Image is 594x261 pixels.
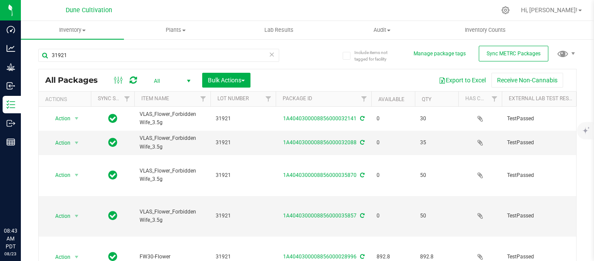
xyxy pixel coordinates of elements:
[7,63,15,71] inline-svg: Grow
[509,95,577,102] a: External Lab Test Result
[283,254,357,260] a: 1A4040300008856000028996
[420,212,453,220] span: 50
[7,44,15,53] inline-svg: Analytics
[453,26,517,34] span: Inventory Counts
[414,50,466,58] button: Manage package tags
[420,139,453,147] span: 35
[507,139,584,147] span: TestPassed
[354,49,398,62] span: Include items not tagged for facility
[521,7,577,14] span: Hi, [PERSON_NAME]!
[71,137,82,149] span: select
[377,171,410,180] span: 0
[357,92,371,106] a: Filter
[98,95,131,102] a: Sync Status
[378,96,404,102] a: Available
[487,92,502,106] a: Filter
[283,213,357,219] a: 1A4040300008856000035857
[331,26,433,34] span: Audit
[21,21,124,39] a: Inventory
[227,21,330,39] a: Lab Results
[269,49,275,60] span: Clear
[359,213,364,219] span: Sync from Compliance System
[487,51,541,57] span: Sync METRC Packages
[71,112,82,125] span: select
[140,167,205,183] span: VLAS_Flower_Forbidden Wife_3.5g
[7,138,15,146] inline-svg: Reports
[261,92,276,106] a: Filter
[500,6,511,14] div: Manage settings
[141,95,169,102] a: Item Name
[7,25,15,34] inline-svg: Dashboard
[574,92,589,106] a: Filter
[253,26,305,34] span: Lab Results
[7,119,15,128] inline-svg: Outbound
[377,253,410,261] span: 892.8
[21,26,124,34] span: Inventory
[377,139,410,147] span: 0
[47,169,71,181] span: Action
[283,95,312,102] a: Package ID
[216,171,270,180] span: 31921
[359,254,364,260] span: Sync from Compliance System
[479,46,548,61] button: Sync METRC Packages
[359,115,364,122] span: Sync from Compliance System
[359,139,364,146] span: Sync from Compliance System
[108,112,117,125] span: In Sync
[216,139,270,147] span: 31921
[140,110,205,127] span: VLAS_Flower_Forbidden Wife_3.5g
[433,73,491,88] button: Export to Excel
[45,75,107,85] span: All Packages
[66,7,112,14] span: Dune Cultivation
[47,137,71,149] span: Action
[491,73,563,88] button: Receive Non-Cannabis
[216,115,270,123] span: 31921
[434,21,537,39] a: Inventory Counts
[507,253,584,261] span: TestPassed
[422,96,431,102] a: Qty
[377,115,410,123] span: 0
[71,210,82,222] span: select
[359,172,364,178] span: Sync from Compliance System
[108,136,117,149] span: In Sync
[330,21,434,39] a: Audit
[208,77,245,84] span: Bulk Actions
[216,212,270,220] span: 31921
[120,92,134,106] a: Filter
[202,73,250,88] button: Bulk Actions
[283,139,357,146] a: 1A4040300008856000032088
[71,169,82,181] span: select
[108,169,117,181] span: In Sync
[377,212,410,220] span: 0
[4,227,17,251] p: 08:43 AM PDT
[47,112,71,125] span: Action
[216,253,270,261] span: 31921
[124,26,227,34] span: Plants
[140,208,205,224] span: VLAS_Flower_Forbidden Wife_3.5g
[108,210,117,222] span: In Sync
[9,191,35,217] iframe: Resource center
[7,81,15,90] inline-svg: Inbound
[140,253,205,261] span: FW30-Flower
[283,172,357,178] a: 1A4040300008856000035870
[507,212,584,220] span: TestPassed
[458,92,502,107] th: Has COA
[420,171,453,180] span: 50
[196,92,210,106] a: Filter
[217,95,249,102] a: Lot Number
[140,134,205,151] span: VLAS_Flower_Forbidden Wife_3.5g
[45,96,87,102] div: Actions
[7,100,15,109] inline-svg: Inventory
[507,171,584,180] span: TestPassed
[283,115,357,122] a: 1A4040300008856000032141
[4,251,17,257] p: 08/23
[38,49,279,62] input: Search Package ID, Item Name, SKU, Lot or Part Number...
[420,253,453,261] span: 892.8
[124,21,227,39] a: Plants
[47,210,71,222] span: Action
[420,115,453,123] span: 30
[507,115,584,123] span: TestPassed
